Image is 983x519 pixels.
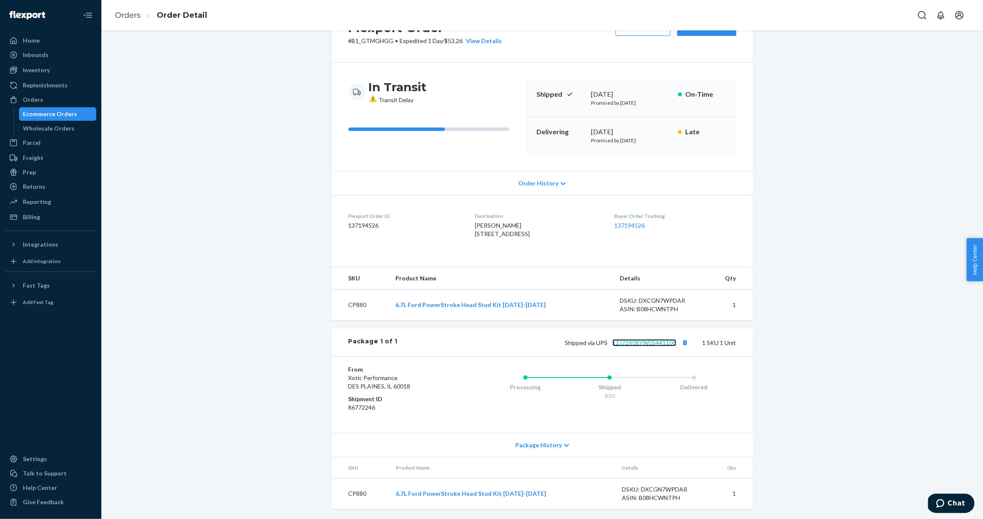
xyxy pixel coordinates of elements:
p: Delivering [536,127,585,137]
button: Open notifications [932,7,949,24]
th: Qty [705,267,753,290]
dt: Destination [475,212,601,220]
dd: 137194526 [349,221,461,230]
div: 1 SKU 1 Unit [398,337,736,348]
button: Give Feedback [5,495,96,509]
td: 1 [705,290,753,321]
a: Settings [5,452,96,466]
div: Add Integration [23,258,60,265]
a: Freight [5,151,96,165]
a: 6.7L Ford PowerStroke Head Stud Kit [DATE]-[DATE] [395,301,546,308]
div: Processing [483,383,568,391]
a: Inventory [5,63,96,77]
div: Package 1 of 1 [349,337,398,348]
a: Add Fast Tag [5,296,96,309]
a: Help Center [5,481,96,495]
div: Shipped [567,383,652,391]
th: Qty [708,457,753,478]
a: 6.7L Ford PowerStroke Head Stud Kit [DATE]-[DATE] [396,490,546,497]
th: SKU [332,267,389,290]
div: Freight [23,154,44,162]
div: Fast Tags [23,281,50,290]
span: Order History [518,179,558,187]
dt: Buyer Order Tracking [614,212,736,220]
button: Open Search Box [914,7,931,24]
div: Integrations [23,240,58,249]
td: CP880 [332,290,389,321]
div: Prep [23,168,36,177]
p: Promised by [DATE] [591,99,671,106]
div: Reporting [23,198,51,206]
a: Add Integration [5,255,96,268]
a: Home [5,34,96,47]
div: ASIN: B08HCWNTPH [620,305,699,313]
p: Late [685,127,726,137]
th: Product Name [389,457,615,478]
div: DSKU: DXCGN7WPDAR [620,296,699,305]
ol: breadcrumbs [108,3,214,28]
span: Help Center [967,238,983,281]
a: 1ZJ72R08YW05441100 [613,339,676,346]
button: Integrations [5,238,96,251]
div: 9/23 [567,392,652,399]
button: Talk to Support [5,467,96,480]
div: [DATE] [591,127,671,137]
div: Billing [23,213,40,221]
div: Inventory [23,66,50,74]
p: # B1_GTMGHGG / $53.26 [349,37,502,45]
button: Copy tracking number [680,337,691,348]
div: Add Fast Tag [23,299,53,306]
div: Parcel [23,139,41,147]
div: Settings [23,455,47,463]
dt: Flexport Order ID [349,212,461,220]
p: Promised by [DATE] [591,137,671,144]
span: [PERSON_NAME] [STREET_ADDRESS] [475,222,530,237]
div: Replenishments [23,81,68,90]
span: Transit Delay [369,96,414,103]
div: Ecommerce Orders [23,110,77,118]
span: • [395,37,398,44]
div: Inbounds [23,51,49,59]
div: Help Center [23,484,57,492]
a: Parcel [5,136,96,149]
a: Wholesale Orders [19,122,97,135]
div: Home [23,36,40,45]
span: Shipped via UPS [565,339,691,346]
a: Order Detail [157,11,207,20]
div: Delivered [652,383,736,391]
button: Fast Tags [5,279,96,292]
div: DSKU: DXCGN7WPDAR [622,485,702,494]
p: On-Time [685,90,726,99]
dt: Shipment ID [349,395,449,403]
a: Inbounds [5,48,96,62]
div: Returns [23,182,45,191]
td: CP880 [332,478,389,509]
a: Orders [5,93,96,106]
a: Replenishments [5,79,96,92]
button: Close Navigation [79,7,96,24]
div: Wholesale Orders [23,124,75,133]
p: Shipped [536,90,585,99]
th: SKU [332,457,389,478]
dd: 86772246 [349,403,449,412]
div: ASIN: B08HCWNTPH [622,494,702,502]
dt: From [349,365,449,374]
a: Orders [115,11,141,20]
span: Package History [515,441,562,449]
div: Orders [23,95,43,104]
a: Prep [5,166,96,179]
img: Flexport logo [9,11,45,19]
th: Details [615,457,708,478]
a: 137194526 [614,222,645,229]
iframe: Opens a widget where you can chat to one of our agents [928,494,975,515]
span: Expedited 1 Day [400,37,443,44]
span: Xotic Performance DES PLAINES, IL 60018 [349,374,411,390]
div: Give Feedback [23,498,64,506]
h3: In Transit [369,79,427,95]
a: Reporting [5,195,96,209]
a: Ecommerce Orders [19,107,97,121]
button: View Details [463,37,502,45]
td: 1 [708,478,753,509]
